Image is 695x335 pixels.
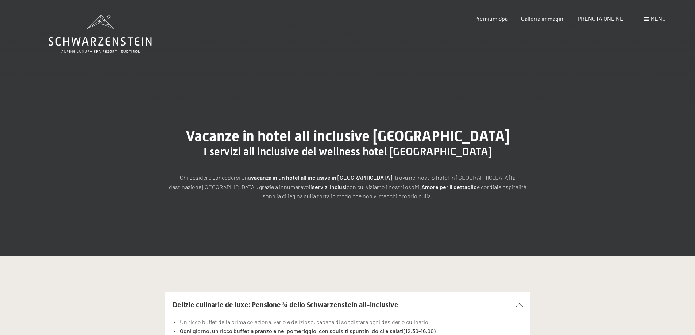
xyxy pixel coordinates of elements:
[474,15,508,22] a: Premium Spa
[312,183,347,190] strong: servizi inclusi
[421,183,477,190] strong: Amore per il dettaglio
[204,145,492,158] span: I servizi all inclusive del wellness hotel [GEOGRAPHIC_DATA]
[173,300,398,309] span: Delizie culinarie de luxe: Pensione ¾ dello Schwarzenstein all-inclusive
[186,128,510,145] span: Vacanze in hotel all inclusive [GEOGRAPHIC_DATA]
[180,327,404,334] strong: Ogni giorno, un ricco buffet a pranzo e nel pomeriggio, con squisiti spuntini dolci e salati
[180,317,522,327] li: Un ricco buffet della prima colazione, vario e delizioso, capace di soddisfare ogni desiderio cul...
[251,174,392,181] strong: vacanza in un hotel all inclusive in [GEOGRAPHIC_DATA]
[404,327,436,334] strong: (12.30-16.00)
[578,15,623,22] a: PRENOTA ONLINE
[165,173,530,201] p: Chi desidera concedersi una , trova nel nostro hotel in [GEOGRAPHIC_DATA] la destinazione [GEOGRA...
[521,15,565,22] a: Galleria immagini
[650,15,666,22] span: Menu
